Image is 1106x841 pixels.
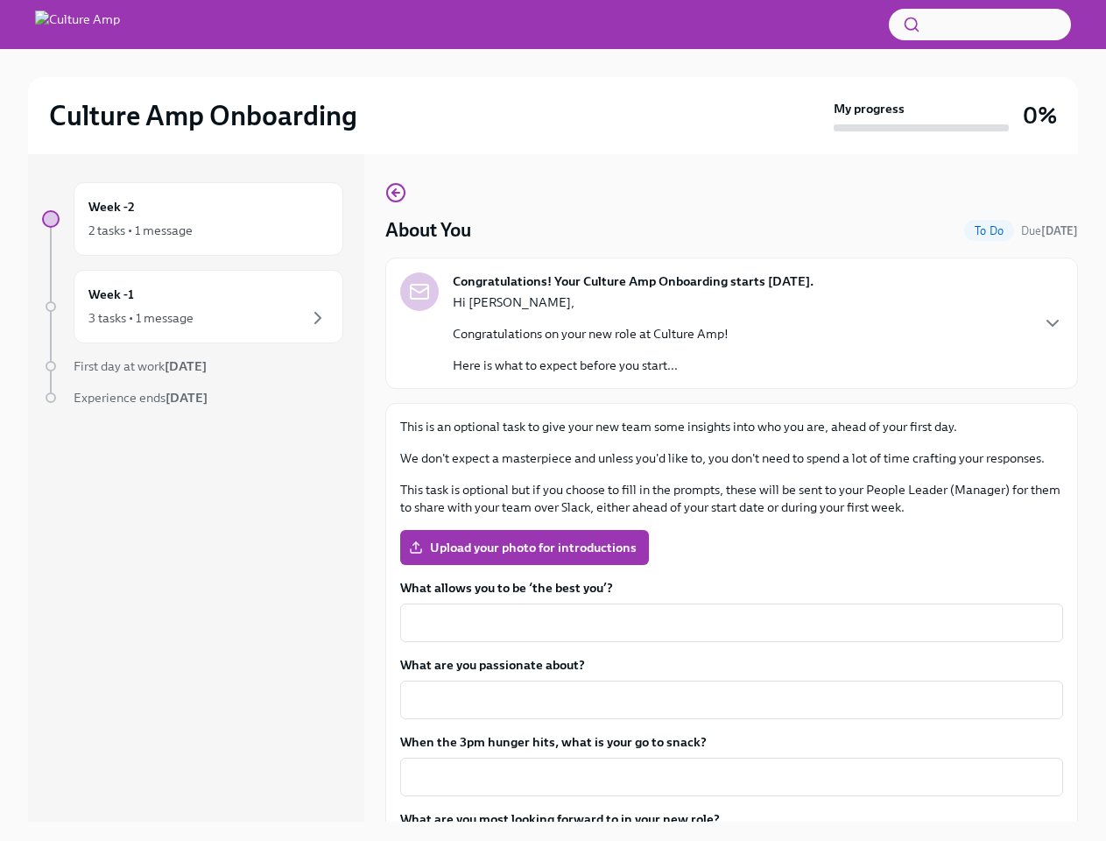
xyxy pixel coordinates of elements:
span: Experience ends [74,390,208,406]
div: 2 tasks • 1 message [88,222,193,239]
a: First day at work[DATE] [42,357,343,375]
span: October 3rd, 2025 16:00 [1021,223,1078,239]
label: What allows you to be ‘the best you’? [400,579,1063,597]
span: To Do [964,224,1014,237]
span: Upload your photo for introductions [412,539,637,556]
p: This task is optional but if you choose to fill in the prompts, these will be sent to your People... [400,481,1063,516]
h2: Culture Amp Onboarding [49,98,357,133]
h6: Week -1 [88,285,134,304]
h6: Week -2 [88,197,135,216]
label: Upload your photo for introductions [400,530,649,565]
p: This is an optional task to give your new team some insights into who you are, ahead of your firs... [400,418,1063,435]
strong: My progress [834,100,905,117]
strong: [DATE] [166,390,208,406]
label: When the 3pm hunger hits, what is your go to snack? [400,733,1063,751]
p: Here is what to expect before you start... [453,357,729,374]
a: Week -22 tasks • 1 message [42,182,343,256]
p: Hi [PERSON_NAME], [453,293,729,311]
strong: Congratulations! Your Culture Amp Onboarding starts [DATE]. [453,272,814,290]
img: Culture Amp [35,11,120,39]
strong: [DATE] [1041,224,1078,237]
span: Due [1021,224,1078,237]
label: What are you most looking forward to in your new role? [400,810,1063,828]
p: Congratulations on your new role at Culture Amp! [453,325,729,343]
a: Week -13 tasks • 1 message [42,270,343,343]
strong: [DATE] [165,358,207,374]
h3: 0% [1023,100,1057,131]
label: What are you passionate about? [400,656,1063,674]
h4: About You [385,217,471,244]
p: We don't expect a masterpiece and unless you'd like to, you don't need to spend a lot of time cra... [400,449,1063,467]
span: First day at work [74,358,207,374]
div: 3 tasks • 1 message [88,309,194,327]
